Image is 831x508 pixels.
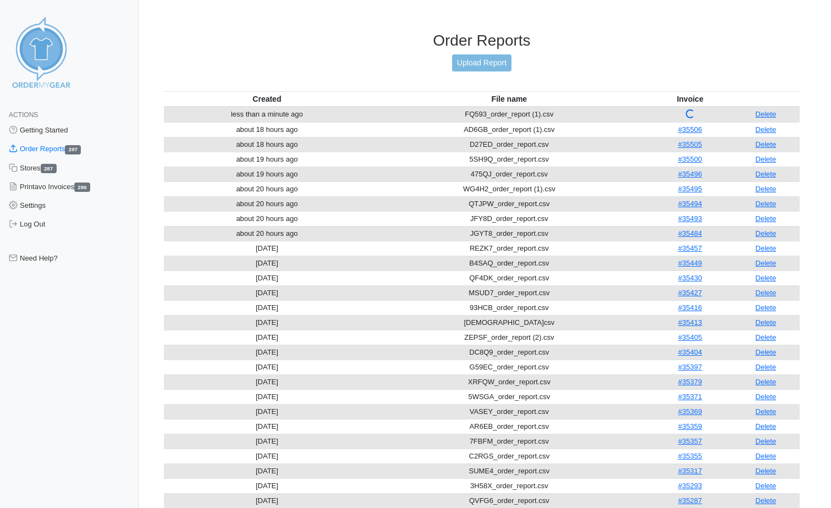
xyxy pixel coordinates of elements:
td: 475QJ_order_report.csv [370,167,648,181]
td: SUME4_order_report.csv [370,463,648,478]
td: D27ED_order_report.csv [370,137,648,152]
td: 93HCB_order_report.csv [370,300,648,315]
a: #35493 [678,214,702,223]
span: 297 [65,145,81,154]
a: Delete [756,496,777,505]
td: about 20 hours ago [164,181,370,196]
td: [DATE] [164,285,370,300]
td: [DATE] [164,300,370,315]
a: Delete [756,125,777,134]
a: Delete [756,467,777,475]
td: [DATE] [164,389,370,404]
a: #35357 [678,437,702,445]
a: #35495 [678,185,702,193]
td: [DATE] [164,345,370,360]
a: #35449 [678,259,702,267]
td: about 20 hours ago [164,196,370,211]
td: [DATE] [164,478,370,493]
td: JGYT8_order_report.csv [370,226,648,241]
td: [DATE] [164,330,370,345]
td: [DATE] [164,241,370,256]
td: [DATE] [164,270,370,285]
td: [DATE] [164,419,370,434]
a: #35430 [678,274,702,282]
td: [DATE] [164,360,370,374]
td: XRFQW_order_report.csv [370,374,648,389]
td: C2RGS_order_report.csv [370,449,648,463]
a: Delete [756,363,777,371]
a: #35506 [678,125,702,134]
span: Actions [9,111,38,119]
a: Delete [756,482,777,490]
td: [DATE] [164,434,370,449]
td: G59EC_order_report.csv [370,360,648,374]
td: [DATE] [164,404,370,419]
a: Delete [756,170,777,178]
a: Delete [756,200,777,208]
a: Delete [756,140,777,148]
a: #35505 [678,140,702,148]
a: Delete [756,303,777,312]
td: about 18 hours ago [164,122,370,137]
a: Delete [756,229,777,238]
a: #35359 [678,422,702,430]
td: [DEMOGRAPHIC_DATA]csv [370,315,648,330]
a: #35369 [678,407,702,416]
td: about 20 hours ago [164,226,370,241]
td: B4SAQ_order_report.csv [370,256,648,270]
td: 3H58X_order_report.csv [370,478,648,493]
td: QVFG6_order_report.csv [370,493,648,508]
span: 287 [41,164,57,173]
td: AR6EB_order_report.csv [370,419,648,434]
a: Delete [756,259,777,267]
a: Delete [756,155,777,163]
td: about 19 hours ago [164,167,370,181]
td: [DATE] [164,374,370,389]
th: Invoice [648,91,732,107]
td: [DATE] [164,315,370,330]
th: Created [164,91,370,107]
a: #35416 [678,303,702,312]
td: [DATE] [164,493,370,508]
a: #35457 [678,244,702,252]
td: QF4DK_order_report.csv [370,270,648,285]
td: less than a minute ago [164,107,370,123]
a: #35500 [678,155,702,163]
span: 296 [74,183,90,192]
th: File name [370,91,648,107]
a: Delete [756,244,777,252]
td: ZEPSF_order_report (2).csv [370,330,648,345]
a: #35405 [678,333,702,341]
td: FQ593_order_report (1).csv [370,107,648,123]
a: Delete [756,452,777,460]
a: #35287 [678,496,702,505]
td: JFY8D_order_report.csv [370,211,648,226]
a: Delete [756,214,777,223]
td: about 18 hours ago [164,137,370,152]
td: AD6GB_order_report (1).csv [370,122,648,137]
a: Delete [756,110,777,118]
a: Delete [756,289,777,297]
a: #35494 [678,200,702,208]
a: Delete [756,422,777,430]
td: about 20 hours ago [164,211,370,226]
a: Delete [756,407,777,416]
a: #35355 [678,452,702,460]
td: REZK7_order_report.csv [370,241,648,256]
td: [DATE] [164,449,370,463]
td: about 19 hours ago [164,152,370,167]
td: VASEY_order_report.csv [370,404,648,419]
a: Delete [756,378,777,386]
td: MSUD7_order_report.csv [370,285,648,300]
td: WG4H2_order_report (1).csv [370,181,648,196]
a: #35379 [678,378,702,386]
a: #35427 [678,289,702,297]
a: Delete [756,333,777,341]
td: [DATE] [164,463,370,478]
a: #35484 [678,229,702,238]
td: [DATE] [164,256,370,270]
a: Delete [756,437,777,445]
td: 7FBFM_order_report.csv [370,434,648,449]
a: #35404 [678,348,702,356]
a: #35293 [678,482,702,490]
